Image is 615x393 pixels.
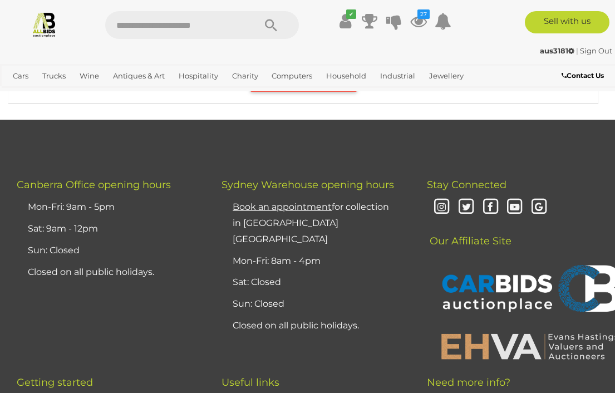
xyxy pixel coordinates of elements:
[109,67,169,85] a: Antiques & Art
[38,67,70,85] a: Trucks
[580,46,612,55] a: Sign Out
[529,198,549,217] i: Google
[233,202,389,244] a: Book an appointmentfor collection in [GEOGRAPHIC_DATA] [GEOGRAPHIC_DATA]
[267,67,317,85] a: Computers
[540,46,574,55] strong: aus3181
[427,218,511,247] span: Our Affiliate Site
[456,198,476,217] i: Twitter
[25,218,194,240] li: Sat: 9am - 12pm
[230,293,398,315] li: Sun: Closed
[427,376,510,389] span: Need more info?
[425,67,468,85] a: Jewellery
[8,67,33,85] a: Cars
[230,272,398,293] li: Sat: Closed
[576,46,578,55] span: |
[31,11,57,37] img: Allbids.com.au
[25,196,194,218] li: Mon-Fri: 9am - 5pm
[562,71,604,80] b: Contact Us
[322,67,371,85] a: Household
[243,11,299,39] button: Search
[427,179,506,191] span: Stay Connected
[562,70,607,82] a: Contact Us
[525,11,609,33] a: Sell with us
[17,179,171,191] span: Canberra Office opening hours
[376,67,420,85] a: Industrial
[410,11,427,31] a: 27
[337,11,353,31] a: ✔
[25,240,194,262] li: Sun: Closed
[230,315,398,337] li: Closed on all public holidays.
[505,198,525,217] i: Youtube
[432,198,452,217] i: Instagram
[230,250,398,272] li: Mon-Fri: 8am - 4pm
[481,198,500,217] i: Facebook
[417,9,430,19] i: 27
[228,67,263,85] a: Charity
[174,67,223,85] a: Hospitality
[222,376,279,389] span: Useful links
[75,67,104,85] a: Wine
[8,85,38,104] a: Office
[233,202,332,212] u: Book an appointment
[43,85,75,104] a: Sports
[17,376,93,389] span: Getting started
[80,85,168,104] a: [GEOGRAPHIC_DATA]
[222,179,394,191] span: Sydney Warehouse opening hours
[346,9,356,19] i: ✔
[540,46,576,55] a: aus3181
[25,262,194,283] li: Closed on all public holidays.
